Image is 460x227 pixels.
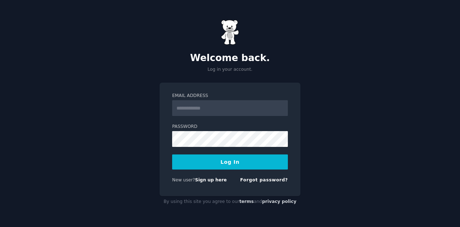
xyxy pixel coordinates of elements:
label: Email Address [172,93,288,99]
span: New user? [172,177,195,182]
p: Log in your account. [160,66,300,73]
div: By using this site you agree to our and [160,196,300,208]
button: Log In [172,154,288,170]
label: Password [172,124,288,130]
a: terms [239,199,254,204]
img: Gummy Bear [221,20,239,45]
a: Forgot password? [240,177,288,182]
h2: Welcome back. [160,52,300,64]
a: Sign up here [195,177,227,182]
a: privacy policy [262,199,296,204]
